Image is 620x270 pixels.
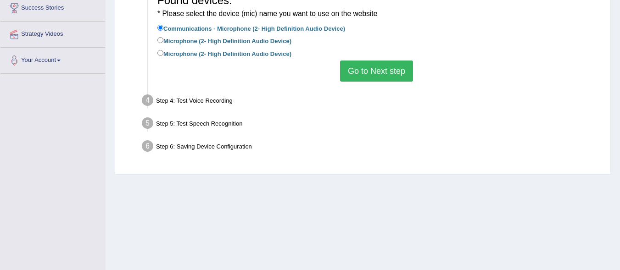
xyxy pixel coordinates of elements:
[138,92,606,112] div: Step 4: Test Voice Recording
[157,37,163,43] input: Microphone (2- High Definition Audio Device)
[340,61,413,82] button: Go to Next step
[0,22,105,44] a: Strategy Videos
[157,10,377,17] small: * Please select the device (mic) name you want to use on the website
[157,25,163,31] input: Communications - Microphone (2- High Definition Audio Device)
[138,138,606,158] div: Step 6: Saving Device Configuration
[157,23,345,33] label: Communications - Microphone (2- High Definition Audio Device)
[157,48,291,58] label: Microphone (2- High Definition Audio Device)
[157,35,291,45] label: Microphone (2- High Definition Audio Device)
[157,50,163,56] input: Microphone (2- High Definition Audio Device)
[0,48,105,71] a: Your Account
[138,115,606,135] div: Step 5: Test Speech Recognition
